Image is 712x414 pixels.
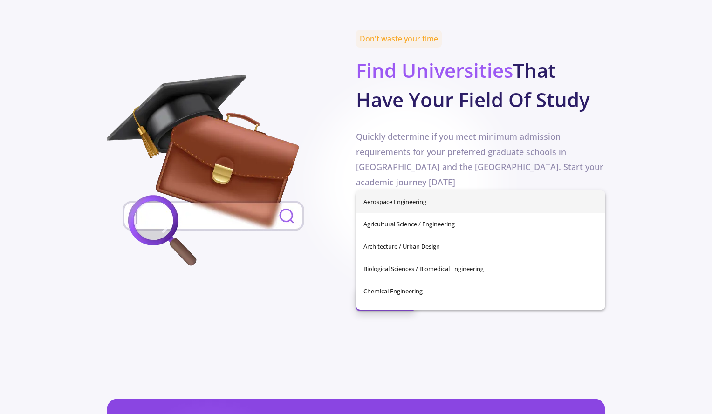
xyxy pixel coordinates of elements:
span: Agricultural Science / Engineering [363,213,598,235]
span: Don't waste your time [356,30,442,48]
span: Quickly determine if you meet minimum admission requirements for your preferred graduate schools ... [356,131,603,187]
span: Find Universities [356,57,513,83]
img: field [107,75,321,270]
span: Aerospace Engineering [363,190,598,213]
span: Chemistry [363,302,598,325]
span: Architecture / Urban Design [363,235,598,258]
span: Chemical Engineering [363,280,598,302]
b: That Have Your Field Of Study [356,57,589,113]
span: Biological Sciences / Biomedical Engineering [363,258,598,280]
